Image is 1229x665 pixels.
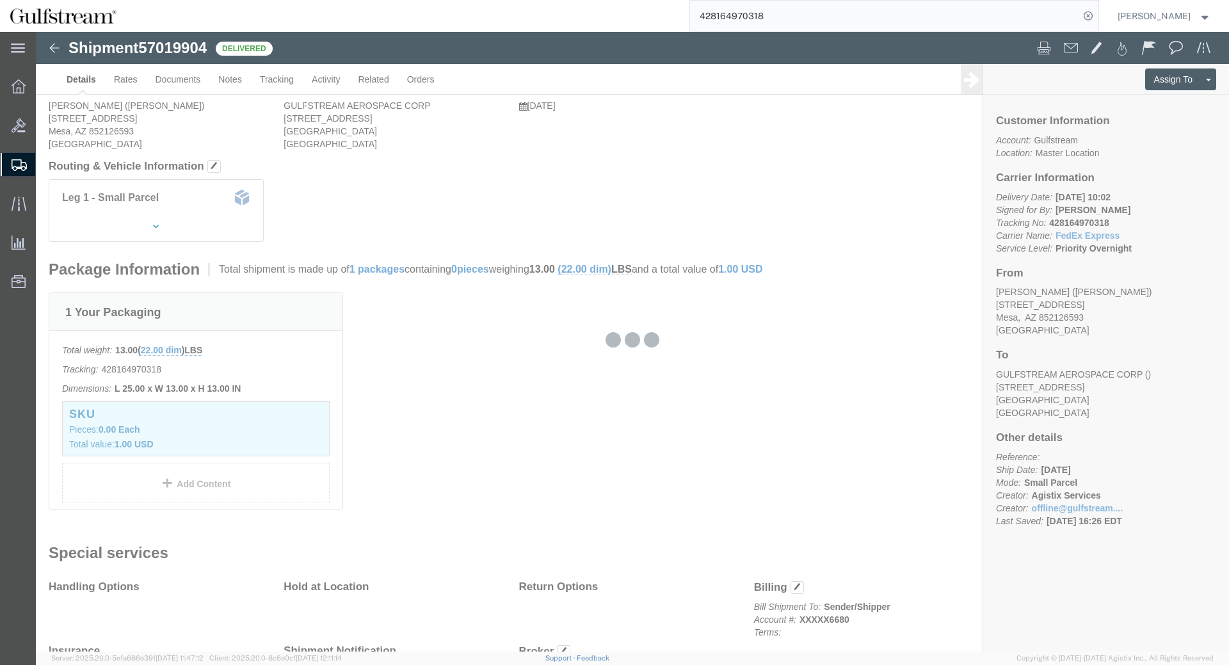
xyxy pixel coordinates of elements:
[1118,9,1191,23] span: Jene Middleton
[1117,8,1212,24] button: [PERSON_NAME]
[690,1,1079,31] input: Search for shipment number, reference number
[51,654,204,662] span: Server: 2025.20.0-5efa686e39f
[9,6,117,26] img: logo
[577,654,609,662] a: Feedback
[1016,653,1214,664] span: Copyright © [DATE]-[DATE] Agistix Inc., All Rights Reserved
[296,654,342,662] span: [DATE] 12:11:14
[156,654,204,662] span: [DATE] 11:47:12
[209,654,342,662] span: Client: 2025.20.0-8c6e0cf
[545,654,577,662] a: Support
